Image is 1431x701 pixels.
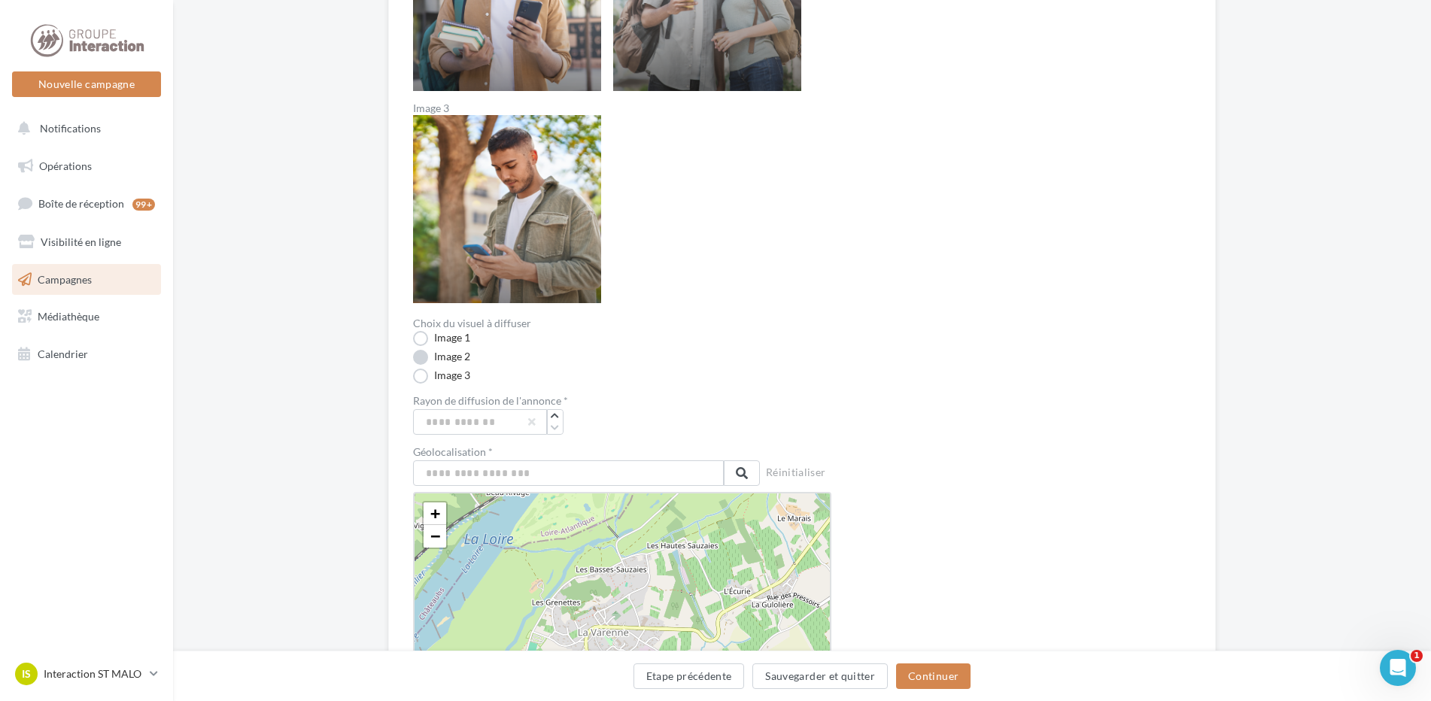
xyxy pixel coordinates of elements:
[40,122,101,135] span: Notifications
[413,396,568,406] label: Rayon de diffusion de l'annonce *
[413,115,601,303] img: Image 3
[424,525,446,548] a: Zoom out
[430,504,440,523] span: +
[424,502,446,525] a: Zoom in
[41,235,121,248] span: Visibilité en ligne
[12,660,161,688] a: IS Interaction ST MALO
[38,197,124,210] span: Boîte de réception
[413,318,531,329] label: Choix du visuel à diffuser
[9,301,164,332] a: Médiathèque
[752,663,888,689] button: Sauvegarder et quitter
[9,187,164,220] a: Boîte de réception99+
[38,347,88,360] span: Calendrier
[413,331,470,346] label: Image 1
[9,338,164,370] a: Calendrier
[132,199,155,211] div: 99+
[896,663,971,689] button: Continuer
[38,310,99,323] span: Médiathèque
[633,663,745,689] button: Etape précédente
[44,666,144,681] p: Interaction ST MALO
[9,113,158,144] button: Notifications
[12,71,161,97] button: Nouvelle campagne
[413,350,470,365] label: Image 2
[1380,650,1416,686] iframe: Intercom live chat
[9,264,164,296] a: Campagnes
[1411,650,1423,662] span: 1
[39,159,92,172] span: Opérations
[22,666,31,681] span: IS
[38,272,92,285] span: Campagnes
[413,369,470,384] label: Image 3
[760,463,832,484] button: Réinitialiser
[430,527,440,545] span: −
[9,226,164,258] a: Visibilité en ligne
[413,103,601,114] label: Image 3
[9,150,164,182] a: Opérations
[413,447,760,457] label: Géolocalisation *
